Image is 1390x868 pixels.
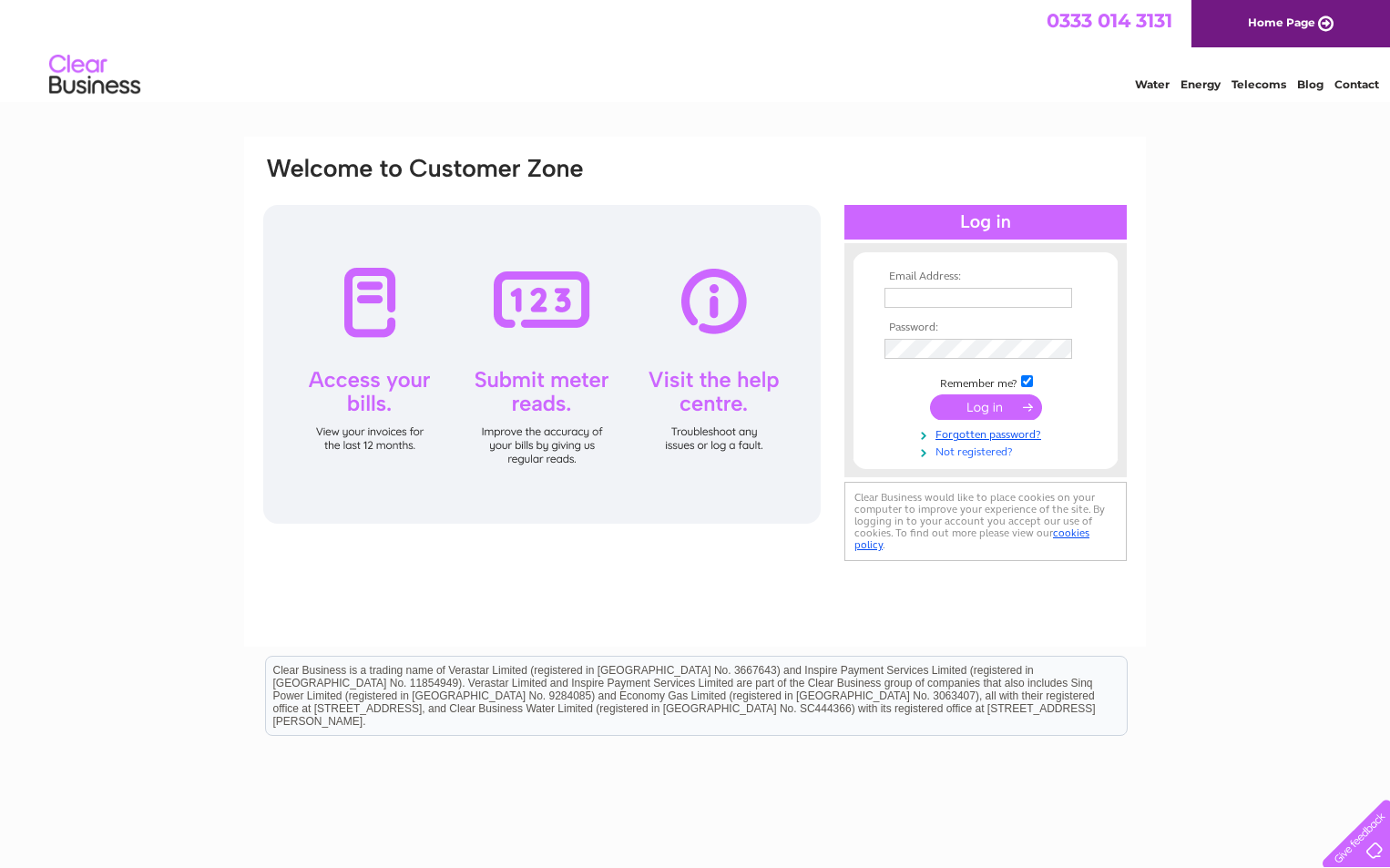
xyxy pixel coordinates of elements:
[884,442,1091,459] a: Not registered?
[880,271,1091,283] th: Email Address:
[884,424,1091,442] a: Forgotten password?
[1334,77,1379,91] a: Contact
[1135,77,1170,91] a: Water
[844,482,1127,561] div: Clear Business would like to place cookies on your computer to improve your experience of the sit...
[266,10,1127,88] div: Clear Business is a trading name of Verastar Limited (registered in [GEOGRAPHIC_DATA] No. 3667643...
[1297,77,1324,91] a: Blog
[1180,77,1221,91] a: Energy
[48,47,141,103] img: logo.png
[1047,9,1172,32] a: 0333 014 3131
[880,322,1091,334] th: Password:
[930,394,1042,420] input: Submit
[1232,77,1286,91] a: Telecoms
[854,526,1089,551] a: cookies policy
[880,373,1091,391] td: Remember me?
